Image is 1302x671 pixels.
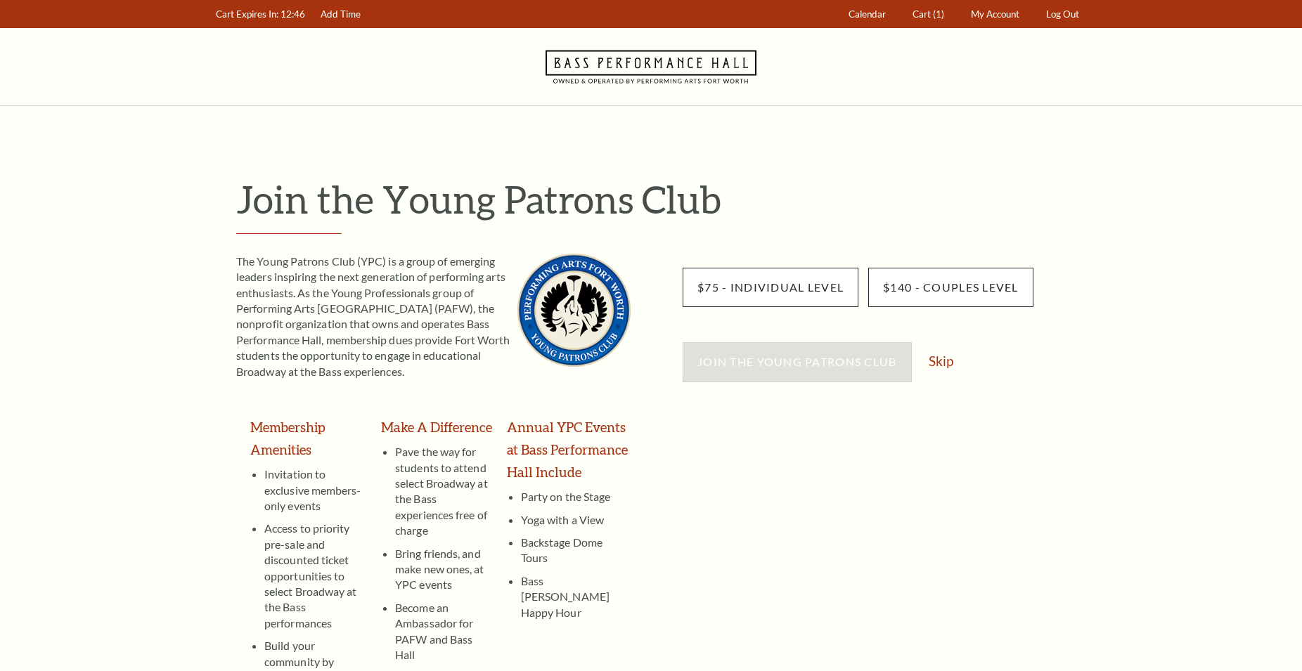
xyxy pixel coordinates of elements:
[521,489,631,504] li: Party on the Stage
[236,176,1087,222] h1: Join the Young Patrons Club
[683,342,912,382] button: Join the Young Patrons Club
[849,8,886,20] span: Calendar
[913,8,931,20] span: Cart
[216,8,278,20] span: Cart Expires In:
[281,8,305,20] span: 12:46
[521,566,631,620] li: Bass [PERSON_NAME] Happy Hour
[1040,1,1086,28] a: Log Out
[395,444,493,538] li: Pave the way for students to attend select Broadway at the Bass experiences free of charge
[395,539,493,593] li: Bring friends, and make new ones, at YPC events
[697,355,897,368] span: Join the Young Patrons Club
[521,505,631,528] li: Yoga with a View
[521,528,631,566] li: Backstage Dome Tours
[236,254,631,379] p: The Young Patrons Club (YPC) is a group of emerging leaders inspiring the next generation of perf...
[507,416,631,483] h3: Annual YPC Events at Bass Performance Hall Include
[868,268,1033,307] input: $140 - Couples Level
[933,8,944,20] span: (1)
[683,268,858,307] input: $75 - Individual Level
[906,1,951,28] a: Cart (1)
[971,8,1019,20] span: My Account
[314,1,368,28] a: Add Time
[929,354,953,367] a: Skip
[381,416,493,438] h3: Make A Difference
[395,593,493,663] li: Become an Ambassador for PAFW and Bass Hall
[842,1,893,28] a: Calendar
[264,514,367,631] li: Access to priority pre-sale and discounted ticket opportunities to select Broadway at the Bass pe...
[965,1,1026,28] a: My Account
[250,416,367,461] h3: Membership Amenities
[264,467,367,514] li: Invitation to exclusive members-only events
